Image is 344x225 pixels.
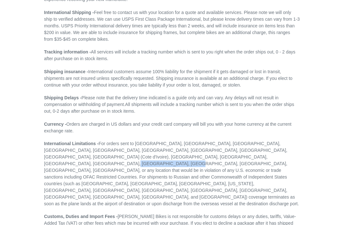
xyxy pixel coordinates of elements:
[44,95,81,101] strong: Shipping Delays -
[44,10,94,15] strong: International Shipping -
[44,214,118,219] strong: Customs, Duties and Import Fees -
[44,141,299,207] span: For orders sent to [GEOGRAPHIC_DATA], [GEOGRAPHIC_DATA], [GEOGRAPHIC_DATA], [GEOGRAPHIC_DATA], [G...
[44,95,300,115] p: All shipments will include a tracking number which is sent to you when the order ships out, 0-2 d...
[44,50,295,61] span: All services will include a tracking number which is sent to you right when the order ships out, ...
[44,122,66,127] strong: Currency -
[44,95,278,107] span: Please note that the delivery time indicated is a guide only and can vary. Any delays will not re...
[44,141,98,146] strong: International Limitations -
[44,50,91,55] strong: Tracking information -
[44,69,88,74] strong: Shipping insurance -
[44,69,292,88] span: International customers assume 100% liability for the shipment if it gets damaged or lost in tran...
[44,10,300,42] span: Feel free to contact us with your location for a quote and available services. Please note we wil...
[44,122,291,134] span: Orders are charged in US dollars and your credit card company will bill you with your home curren...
